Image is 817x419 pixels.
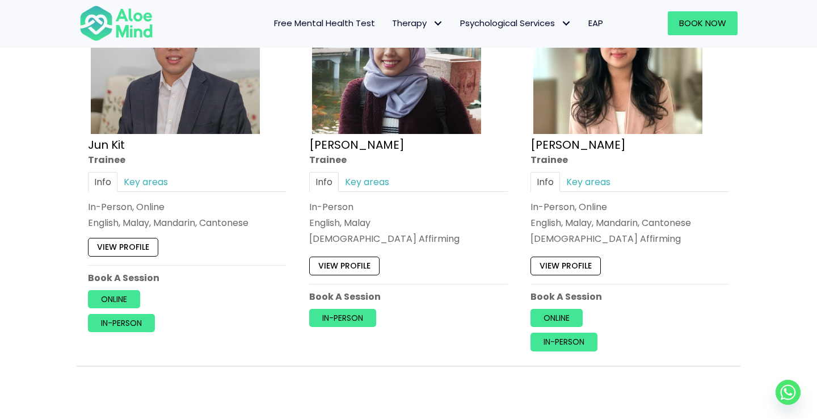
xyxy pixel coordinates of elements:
[266,11,384,35] a: Free Mental Health Test
[530,309,583,327] a: Online
[776,380,801,405] a: Whatsapp
[309,172,339,192] a: Info
[274,17,375,29] span: Free Mental Health Test
[530,216,729,229] p: English, Malay, Mandarin, Cantonese
[309,232,508,245] div: [DEMOGRAPHIC_DATA] Affirming
[88,137,125,153] a: Jun Kit
[88,314,155,332] a: In-person
[452,11,580,35] a: Psychological ServicesPsychological Services: submenu
[339,172,395,192] a: Key areas
[530,200,729,213] div: In-Person, Online
[79,5,153,42] img: Aloe mind Logo
[580,11,612,35] a: EAP
[530,333,597,351] a: In-person
[309,200,508,213] div: In-Person
[679,17,726,29] span: Book Now
[668,11,738,35] a: Book Now
[309,309,376,327] a: In-person
[88,238,158,256] a: View profile
[88,172,117,192] a: Info
[530,153,729,166] div: Trainee
[384,11,452,35] a: TherapyTherapy: submenu
[530,137,626,153] a: [PERSON_NAME]
[588,17,603,29] span: EAP
[460,17,571,29] span: Psychological Services
[88,200,287,213] div: In-Person, Online
[530,257,601,275] a: View profile
[429,15,446,32] span: Therapy: submenu
[309,137,405,153] a: [PERSON_NAME]
[309,257,380,275] a: View profile
[88,153,287,166] div: Trainee
[309,216,508,229] p: English, Malay
[560,172,617,192] a: Key areas
[168,11,612,35] nav: Menu
[309,290,508,303] p: Book A Session
[88,216,287,229] p: English, Malay, Mandarin, Cantonese
[117,172,174,192] a: Key areas
[392,17,443,29] span: Therapy
[88,271,287,284] p: Book A Session
[530,290,729,303] p: Book A Session
[88,290,140,308] a: Online
[309,153,508,166] div: Trainee
[530,232,729,245] div: [DEMOGRAPHIC_DATA] Affirming
[530,172,560,192] a: Info
[558,15,574,32] span: Psychological Services: submenu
